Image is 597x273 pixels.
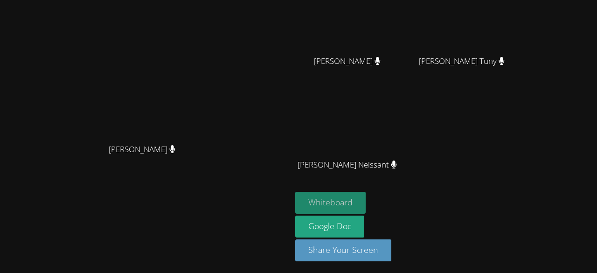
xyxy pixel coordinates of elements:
[419,55,505,68] span: [PERSON_NAME] Tuny
[295,192,366,214] button: Whiteboard
[109,143,175,156] span: [PERSON_NAME]
[295,216,364,238] a: Google Doc
[314,55,381,68] span: [PERSON_NAME]
[295,239,391,261] button: Share Your Screen
[298,158,397,172] span: [PERSON_NAME] Neissant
